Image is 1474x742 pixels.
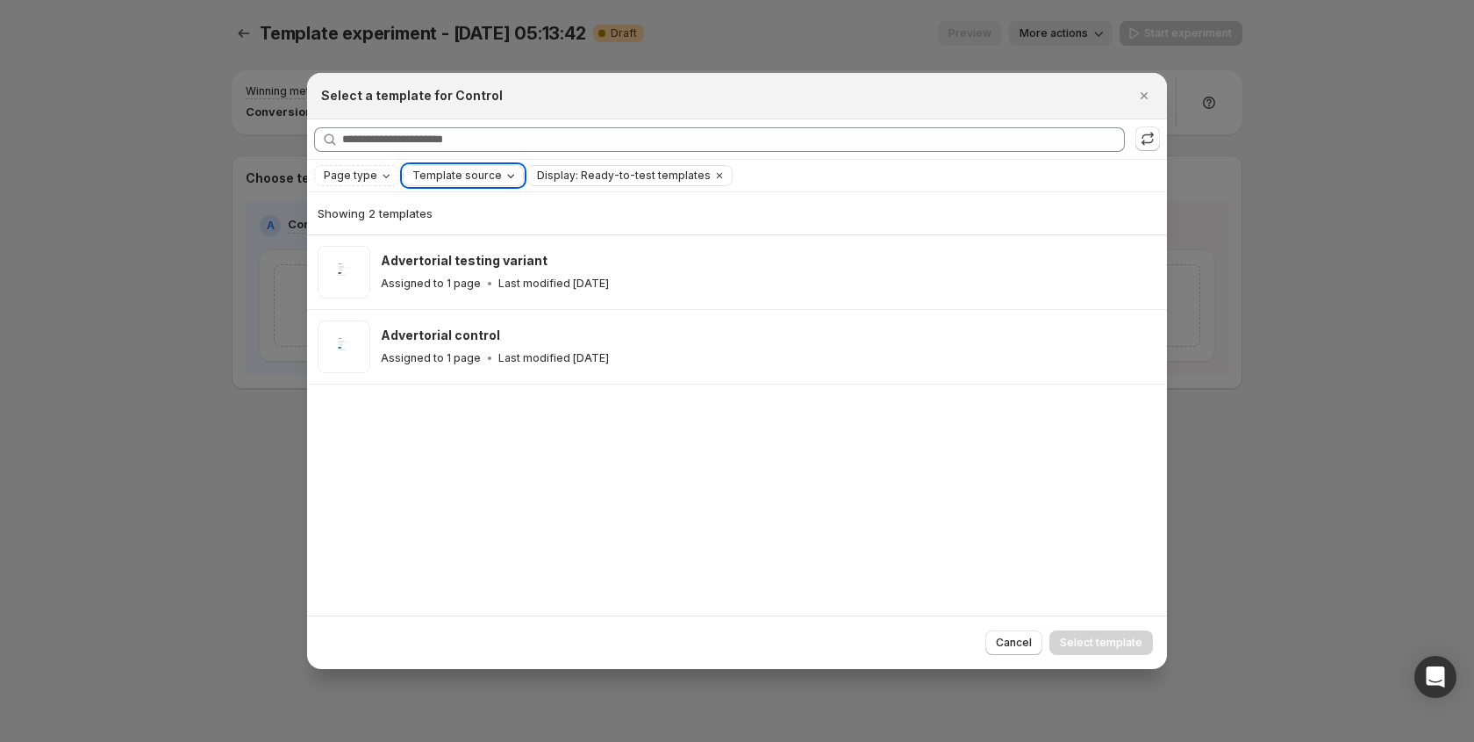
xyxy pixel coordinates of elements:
button: Clear [711,166,728,185]
button: Page type [315,166,398,185]
span: Display: Ready-to-test templates [537,169,711,183]
button: Template source [404,166,523,185]
p: Assigned to 1 page [381,351,481,365]
p: Last modified [DATE] [498,351,609,365]
span: Cancel [996,636,1032,650]
p: Last modified [DATE] [498,277,609,291]
h2: Select a template for Control [321,87,503,104]
span: Page type [324,169,377,183]
button: Cancel [985,630,1042,655]
span: Showing 2 templates [318,206,433,220]
h3: Advertorial testing variant [381,252,547,270]
button: Display: Ready-to-test templates [528,166,711,185]
div: Open Intercom Messenger [1414,656,1456,698]
span: Template source [412,169,502,183]
p: Assigned to 1 page [381,277,481,291]
button: Close [1132,83,1156,108]
h3: Advertorial control [381,327,500,344]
